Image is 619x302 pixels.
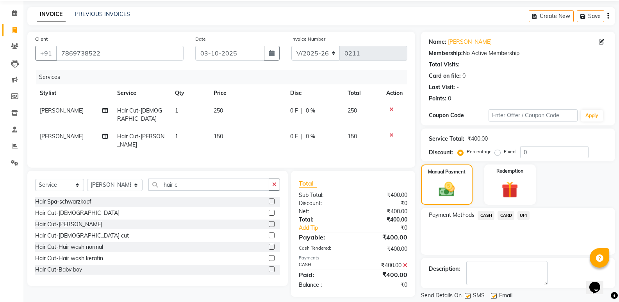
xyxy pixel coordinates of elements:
div: ₹0 [353,281,413,289]
span: 0 F [290,132,298,141]
th: Action [382,84,407,102]
label: Date [195,36,206,43]
span: UPI [517,211,530,220]
span: 0 % [306,132,315,141]
div: Paid: [293,270,353,279]
div: Membership: [429,49,463,57]
div: Cash Tendered: [293,245,353,253]
label: Manual Payment [428,168,466,175]
span: 1 [175,133,178,140]
div: Balance : [293,281,353,289]
div: ₹0 [353,199,413,207]
div: Description: [429,265,460,273]
th: Disc [285,84,343,102]
span: 1 [175,107,178,114]
button: Create New [529,10,574,22]
span: Email [499,291,512,301]
div: ₹400.00 [353,191,413,199]
div: Services [36,70,413,84]
div: Sub Total: [293,191,353,199]
div: Hair Spa-schwarzkopf [35,198,91,206]
button: Save [577,10,604,22]
th: Service [112,84,170,102]
div: Payments [299,255,407,261]
a: PREVIOUS INVOICES [75,11,130,18]
a: INVOICE [37,7,66,21]
div: ₹400.00 [353,245,413,253]
span: 150 [214,133,223,140]
div: Last Visit: [429,83,455,91]
img: _cash.svg [434,180,460,198]
span: | [301,107,303,115]
div: Points: [429,95,446,103]
div: No Active Membership [429,49,607,57]
label: Invoice Number [291,36,325,43]
span: [PERSON_NAME] [40,133,84,140]
span: CARD [498,211,514,220]
button: +91 [35,46,57,61]
th: Price [209,84,285,102]
a: Add Tip [293,224,363,232]
div: CASH [293,261,353,270]
label: Percentage [467,148,492,155]
a: [PERSON_NAME] [448,38,492,46]
div: Hair Cut-[PERSON_NAME] [35,220,102,229]
div: Hair Cut-Hair wash keratin [35,254,103,263]
span: 0 F [290,107,298,115]
div: Service Total: [429,135,464,143]
div: ₹400.00 [353,270,413,279]
div: Discount: [293,199,353,207]
div: 0 [462,72,466,80]
label: Client [35,36,48,43]
div: ₹0 [363,224,413,232]
span: 250 [214,107,223,114]
div: Name: [429,38,446,46]
div: ₹400.00 [353,261,413,270]
span: Hair Cut-[DEMOGRAPHIC_DATA] [117,107,162,122]
div: ₹400.00 [353,216,413,224]
span: [PERSON_NAME] [40,107,84,114]
th: Total [343,84,382,102]
div: Coupon Code [429,111,488,120]
th: Stylist [35,84,112,102]
img: _gift.svg [496,179,523,200]
div: Hair Cut-Baby boy [35,266,82,274]
span: 0 % [306,107,315,115]
div: Net: [293,207,353,216]
input: Search or Scan [148,179,269,191]
span: 150 [348,133,357,140]
div: Total: [293,216,353,224]
div: Card on file: [429,72,461,80]
div: Hair Cut-Hair wash normal [35,243,103,251]
div: ₹400.00 [353,207,413,216]
input: Search by Name/Mobile/Email/Code [56,46,184,61]
span: SMS [473,291,485,301]
div: ₹400.00 [353,232,413,242]
label: Redemption [496,168,523,175]
th: Qty [170,84,209,102]
span: | [301,132,303,141]
div: Hair Cut-[DEMOGRAPHIC_DATA] [35,209,120,217]
div: ₹400.00 [467,135,488,143]
div: Total Visits: [429,61,460,69]
div: 0 [448,95,451,103]
div: Discount: [429,148,453,157]
span: Total [299,179,317,188]
div: Payable: [293,232,353,242]
span: Hair Cut-[PERSON_NAME] [117,133,164,148]
input: Enter Offer / Coupon Code [489,109,578,122]
span: Send Details On [421,291,462,301]
button: Apply [581,110,603,122]
span: 250 [348,107,357,114]
div: - [457,83,459,91]
label: Fixed [504,148,516,155]
iframe: chat widget [586,271,611,294]
span: CASH [478,211,494,220]
span: Payment Methods [429,211,475,219]
div: Hair Cut-[DEMOGRAPHIC_DATA] cut [35,232,129,240]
